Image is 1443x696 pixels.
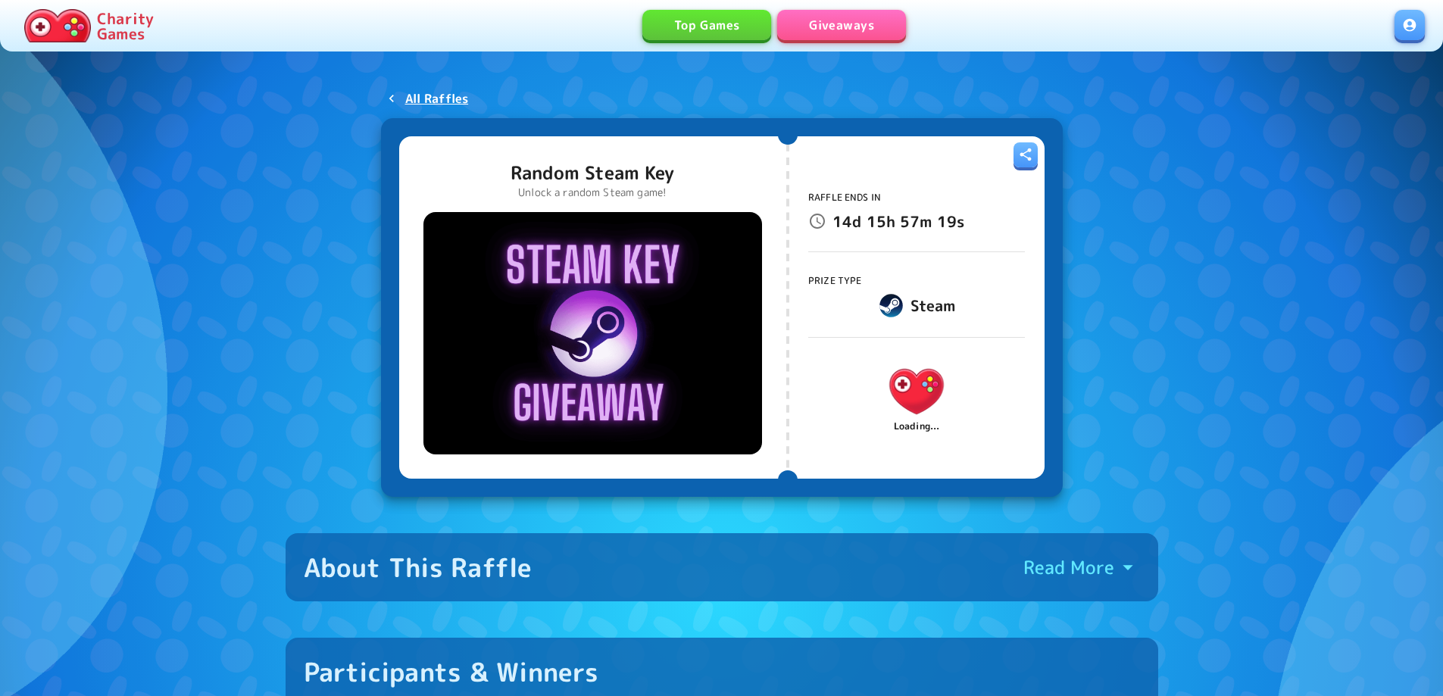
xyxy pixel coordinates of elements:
[304,551,533,583] div: About This Raffle
[1023,555,1114,579] p: Read More
[808,191,881,204] span: Raffle Ends In
[881,355,953,427] img: Charity.Games
[511,185,674,200] p: Unlock a random Steam game!
[642,10,771,40] a: Top Games
[405,89,469,108] p: All Raffles
[910,293,956,317] h6: Steam
[286,533,1158,601] button: About This RaffleRead More
[423,212,762,454] img: Random Steam Key
[381,85,475,112] a: All Raffles
[511,161,674,185] p: Random Steam Key
[304,656,599,688] div: Participants & Winners
[97,11,154,41] p: Charity Games
[18,6,160,45] a: Charity Games
[777,10,906,40] a: Giveaways
[808,274,862,287] span: Prize Type
[832,209,964,233] p: 14d 15h 57m 19s
[24,9,91,42] img: Charity.Games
